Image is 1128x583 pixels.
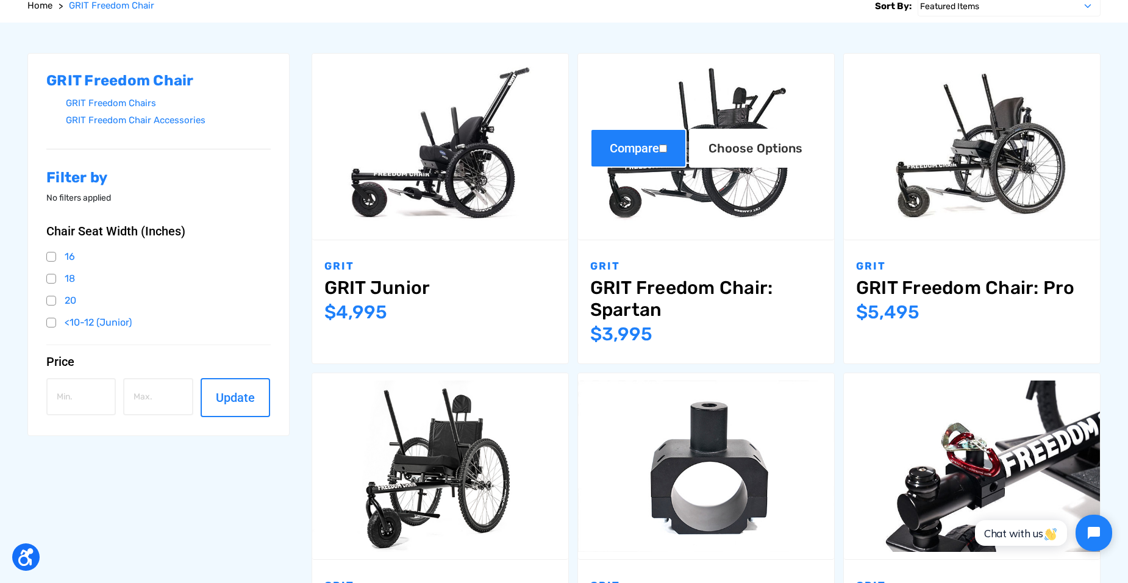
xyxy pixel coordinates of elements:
a: GRIT Freedom Chair: Pro,$5,495.00 [856,277,1088,299]
p: No filters applied [46,191,271,204]
span: Chair Seat Width (Inches) [46,224,185,238]
span: $4,995 [324,301,387,323]
a: 20 [46,291,271,310]
a: 16 [46,248,271,266]
img: GRIT Freedom Chair: 3.0 [312,381,568,551]
button: Price [46,354,271,369]
iframe: Tidio Chat [962,504,1123,562]
a: Choose Options [689,129,822,168]
button: Chair Seat Width (Inches) [46,224,271,238]
img: GRIT Junior: GRIT Freedom Chair all terrain wheelchair engineered specifically for kids [312,61,568,232]
input: Min. [46,378,116,415]
a: GRIT Freedom Chair: 3.0,$2,995.00 [312,373,568,559]
img: GRIT Freedom Chair: Spartan [578,61,834,232]
p: GRIT [324,259,556,274]
a: GRIT Freedom Chair Accessories [66,112,271,129]
a: GRIT Freedom Chairs [66,95,271,112]
a: 18 [46,270,271,288]
p: GRIT [856,259,1088,274]
a: GRIT Freedom Chair: Spartan,$3,995.00 [578,54,834,240]
a: Utility Clamp - Rope Mount,$349.00 [844,373,1100,559]
a: GRIT Freedom Chair: Spartan,$3,995.00 [590,277,822,321]
a: GRIT Junior,$4,995.00 [312,54,568,240]
p: GRIT [590,259,822,274]
h2: GRIT Freedom Chair [46,72,271,90]
span: $5,495 [856,301,919,323]
span: Price [46,354,74,369]
a: GRIT Freedom Chair: Pro,$5,495.00 [844,54,1100,240]
a: <10-12 (Junior) [46,313,271,332]
input: Compare [659,145,667,152]
h2: Filter by [46,169,271,187]
img: GRIT Freedom Chair Pro: the Pro model shown including contoured Invacare Matrx seatback, Spinergy... [844,61,1100,232]
img: Utility Clamp - Bare [578,381,834,551]
input: Max. [123,378,193,415]
a: GRIT Junior,$4,995.00 [324,277,556,299]
span: $3,995 [590,323,652,345]
img: Utility Clamp - Rope Mount [844,381,1100,551]
label: Compare [590,129,687,168]
button: Update [201,378,270,417]
a: Utility Clamp - Bare,$299.00 [578,373,834,559]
